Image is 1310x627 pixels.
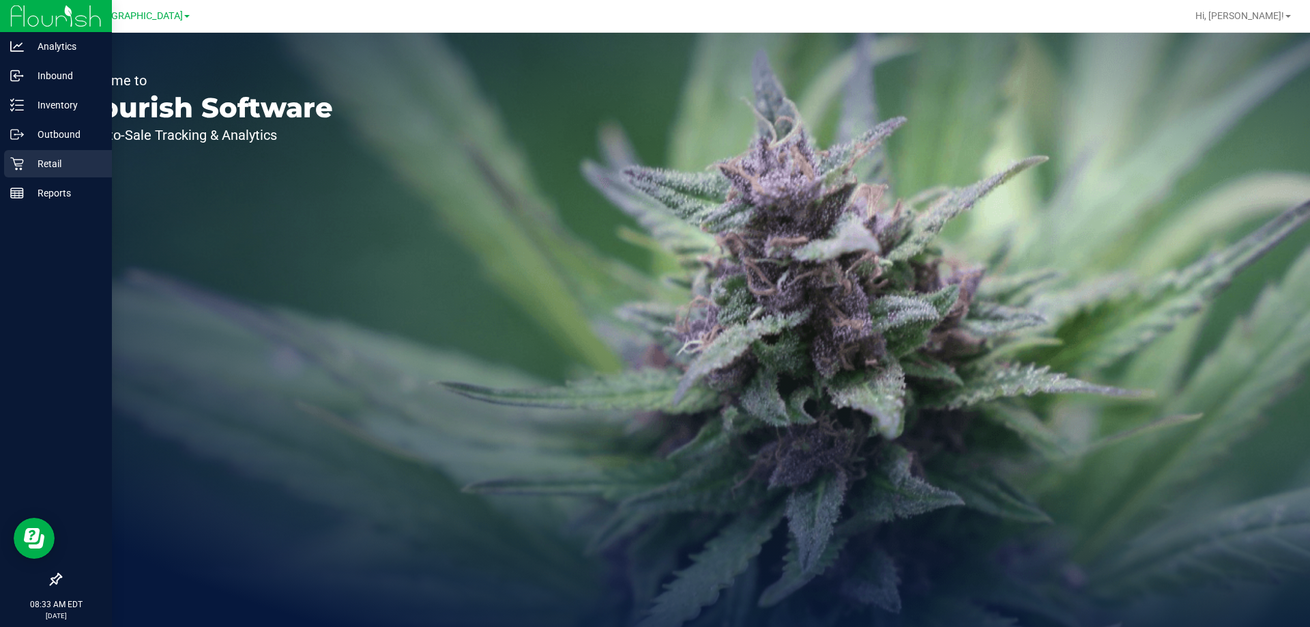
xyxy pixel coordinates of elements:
[10,186,24,200] inline-svg: Reports
[10,128,24,141] inline-svg: Outbound
[10,69,24,83] inline-svg: Inbound
[10,157,24,171] inline-svg: Retail
[10,40,24,53] inline-svg: Analytics
[74,74,333,87] p: Welcome to
[14,518,55,559] iframe: Resource center
[6,598,106,611] p: 08:33 AM EDT
[24,68,106,84] p: Inbound
[1195,10,1284,21] span: Hi, [PERSON_NAME]!
[89,10,183,22] span: [GEOGRAPHIC_DATA]
[24,185,106,201] p: Reports
[74,94,333,121] p: Flourish Software
[24,38,106,55] p: Analytics
[24,126,106,143] p: Outbound
[24,97,106,113] p: Inventory
[10,98,24,112] inline-svg: Inventory
[6,611,106,621] p: [DATE]
[74,128,333,142] p: Seed-to-Sale Tracking & Analytics
[24,156,106,172] p: Retail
